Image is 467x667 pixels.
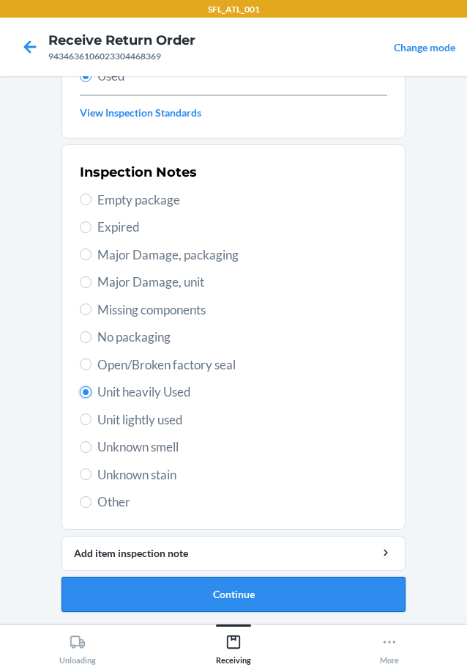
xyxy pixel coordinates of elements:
[80,358,91,370] input: Open/Broken factory seal
[80,413,91,425] input: Unit lightly used
[97,465,387,484] span: Unknown stain
[97,493,387,512] span: Other
[97,355,387,375] span: Open/Broken factory seal
[97,301,387,320] span: Missing components
[311,624,467,665] button: More
[80,248,91,260] input: Major Damage, packaging
[80,194,91,205] input: Empty package
[97,218,387,237] span: Expired
[97,410,387,430] span: Unit lightly used
[80,441,91,453] input: Unknown smell
[97,383,387,402] span: Unit heavily Used
[80,70,91,82] input: Used
[80,276,91,288] input: Major Damage, unit
[80,331,91,343] input: No packaging
[97,246,387,265] span: Major Damage, packaging
[48,50,195,63] div: 9434636106023304468369
[208,3,260,16] p: SFL_ATL_001
[156,624,312,665] button: Receiving
[80,303,91,315] input: Missing components
[80,496,91,508] input: Other
[80,386,91,398] input: Unit heavily Used
[74,545,393,561] div: Add item inspection note
[80,163,197,182] h2: Inspection Notes
[97,273,387,292] span: Major Damage, unit
[80,468,91,480] input: Unknown stain
[80,105,387,120] a: View Inspection Standards
[80,221,91,233] input: Expired
[97,191,387,210] span: Empty package
[61,577,406,612] button: Continue
[380,628,399,665] div: More
[97,438,387,457] span: Unknown smell
[59,628,96,665] div: Unloading
[48,31,195,50] h4: Receive Return Order
[61,536,406,571] button: Add item inspection note
[216,628,251,665] div: Receiving
[97,328,387,347] span: No packaging
[394,41,455,54] a: Change mode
